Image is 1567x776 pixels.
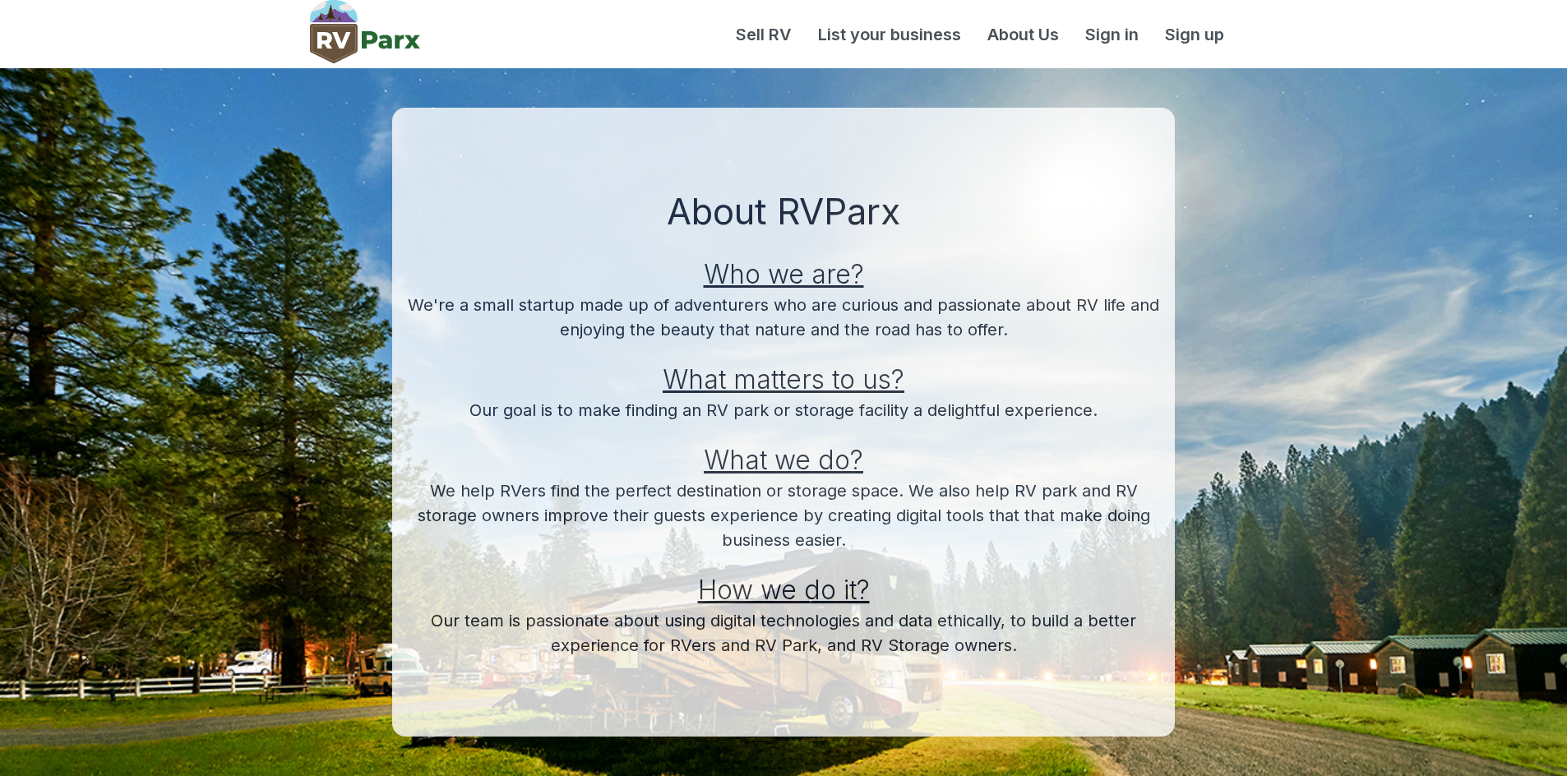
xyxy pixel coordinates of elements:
[399,237,1168,293] h2: Who we are?
[399,293,1168,342] p: We're a small startup made up of adventurers who are curious and passionate about RV life and enj...
[399,398,1168,423] p: Our goal is to make finding an RV park or storage facility a delightful experience.
[1152,22,1237,47] a: Sign up
[399,478,1168,552] p: We help RVers find the perfect destination or storage space. We also help RV park and RV storage ...
[399,552,1168,608] h2: How we do it?
[805,22,974,47] a: List your business
[399,342,1168,398] h2: What matters to us?
[1072,22,1152,47] a: Sign in
[974,22,1072,47] a: About Us
[399,423,1168,478] h2: What we do?
[723,22,805,47] a: Sell RV
[399,187,1168,237] h1: About RVParx
[399,608,1168,658] p: Our team is passionate about using digital technologies and data ethically, to build a better exp...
